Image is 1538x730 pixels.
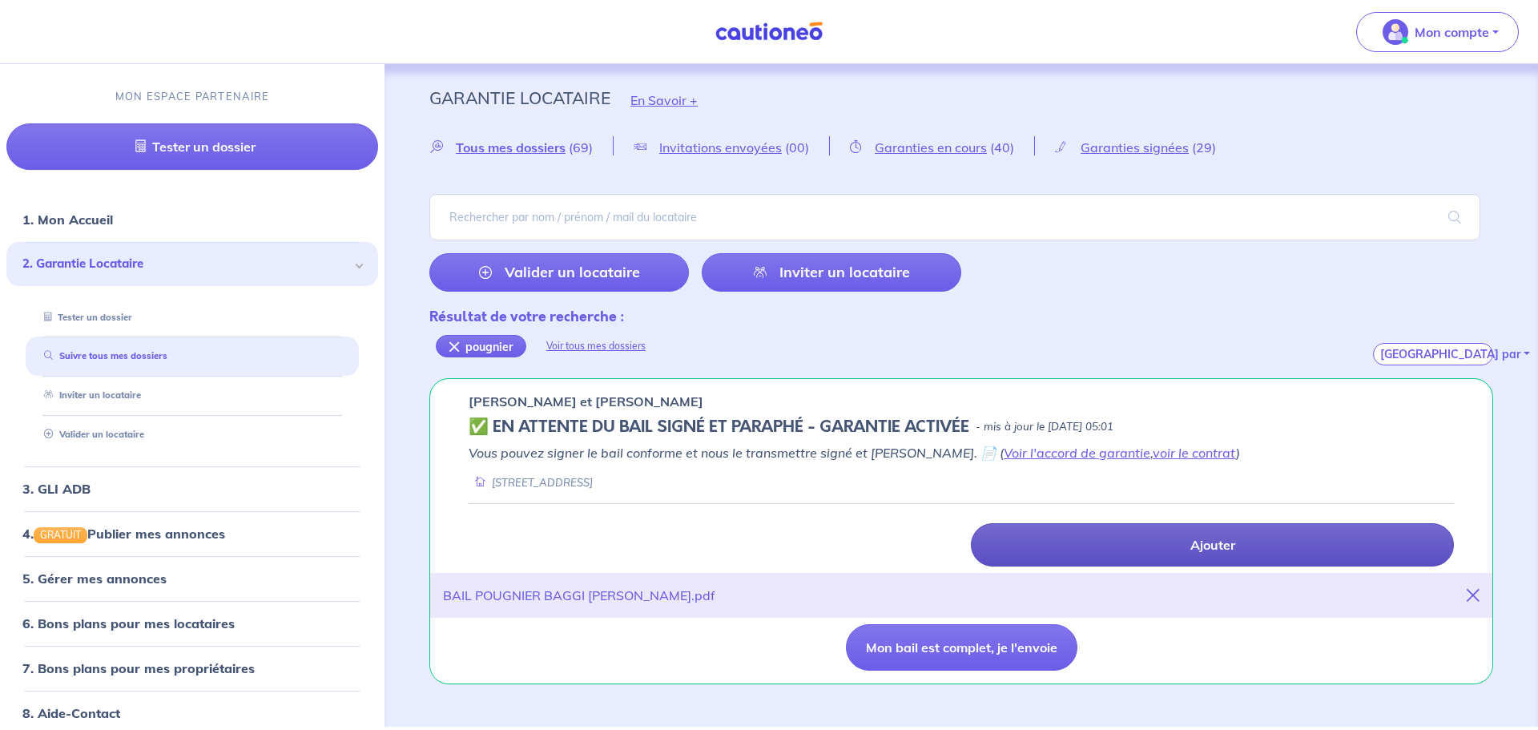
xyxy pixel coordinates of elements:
a: Tester un dossier [38,312,132,323]
button: Mon bail est complet, je l'envoie [846,624,1077,671]
a: Valider un locataire [429,253,689,292]
div: Valider un locataire [26,421,359,448]
a: Tester un dossier [6,123,378,170]
a: 8. Aide-Contact [22,705,120,721]
button: [GEOGRAPHIC_DATA] par [1373,343,1493,365]
img: Cautioneo [709,22,829,42]
a: Tous mes dossiers(69) [429,139,613,155]
p: Ajouter [1190,537,1235,553]
span: Tous mes dossiers [456,139,566,155]
span: (29) [1192,139,1216,155]
a: Suivre tous mes dossiers [38,351,167,362]
a: Voir l'accord de garantie [1004,445,1150,461]
a: Valider un locataire [38,429,144,440]
div: Inviter un locataire [26,382,359,409]
a: Ajouter [971,523,1454,567]
a: Inviter un locataire [38,389,141,401]
span: (69) [569,139,593,155]
a: 5. Gérer mes annonces [22,571,167,587]
span: (00) [785,139,809,155]
p: MON ESPACE PARTENAIRE [115,89,270,104]
div: Tester un dossier [26,305,359,331]
div: Voir tous mes dossiers [526,327,666,365]
img: illu_account_valid_menu.svg [1383,19,1408,45]
a: Inviter un locataire [702,253,961,292]
div: 1. Mon Accueil [6,204,378,236]
em: Vous pouvez signer le bail conforme et nous le transmettre signé et [PERSON_NAME]. 📄 ( , ) [469,445,1240,461]
div: 8. Aide-Contact [6,697,378,729]
button: En Savoir + [610,77,718,123]
div: 5. Gérer mes annonces [6,563,378,595]
div: 7. Bons plans pour mes propriétaires [6,652,378,684]
div: [STREET_ADDRESS] [469,475,593,490]
h5: ✅️️️ EN ATTENTE DU BAIL SIGNÉ ET PARAPHÉ - GARANTIE ACTIVÉE [469,417,969,437]
a: Garanties en cours(40) [830,139,1034,155]
a: 3. GLI ADB [22,481,91,497]
div: Résultat de votre recherche : [429,306,666,327]
a: voir le contrat [1153,445,1236,461]
p: Mon compte [1415,22,1489,42]
span: Invitations envoyées [659,139,782,155]
p: Garantie Locataire [429,83,610,112]
div: 3. GLI ADB [6,473,378,505]
div: Suivre tous mes dossiers [26,344,359,370]
div: BAIL POUGNIER BAGGI [PERSON_NAME].pdf [443,586,715,605]
span: Garanties signées [1081,139,1189,155]
input: Rechercher par nom / prénom / mail du locataire [429,194,1480,240]
div: 2. Garantie Locataire [6,242,378,286]
a: Garanties signées(29) [1035,139,1236,155]
p: [PERSON_NAME] et [PERSON_NAME] [469,392,703,411]
button: illu_account_valid_menu.svgMon compte [1356,12,1519,52]
a: 4.GRATUITPublier mes annonces [22,526,225,542]
span: (40) [990,139,1014,155]
a: Invitations envoyées(00) [614,139,829,155]
a: 1. Mon Accueil [22,212,113,228]
div: 6. Bons plans pour mes locataires [6,607,378,639]
div: 4.GRATUITPublier mes annonces [6,518,378,550]
div: pougnier [436,335,526,357]
span: Garanties en cours [875,139,987,155]
i: close-button-title [1467,589,1480,602]
span: search [1429,195,1480,240]
div: state: CONTRACT-SIGNED, Context: FINISHED,IS-GL-CAUTION [469,417,1454,437]
a: 6. Bons plans pour mes locataires [22,615,235,631]
span: 2. Garantie Locataire [22,255,350,273]
a: 7. Bons plans pour mes propriétaires [22,660,255,676]
p: - mis à jour le [DATE] 05:01 [976,419,1113,435]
